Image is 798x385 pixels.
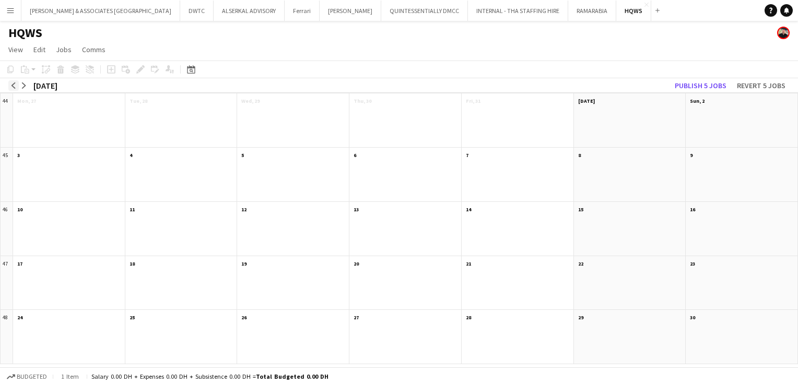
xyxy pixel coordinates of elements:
button: HQWS [616,1,651,21]
span: [DATE] [578,98,595,104]
span: Budgeted [17,373,47,380]
span: 8 [578,152,581,159]
span: 9 [690,152,693,159]
span: 25 [130,314,135,321]
span: 30 [690,314,695,321]
span: 6 [354,152,356,159]
a: View [4,43,27,56]
span: 3 [17,152,20,159]
button: ALSERKAL ADVISORY [214,1,285,21]
button: DWTC [180,1,214,21]
span: 4 [130,152,132,159]
span: 11 [130,206,135,213]
span: 1 item [57,372,83,380]
button: [PERSON_NAME] & ASSOCIATES [GEOGRAPHIC_DATA] [21,1,180,21]
div: 48 [1,310,13,364]
span: Edit [33,45,45,54]
div: [DATE] [33,80,57,91]
span: 10 [17,206,22,213]
span: Wed, 29 [241,98,260,104]
span: 16 [690,206,695,213]
span: 15 [578,206,583,213]
button: INTERNAL - THA STAFFING HIRE [468,1,568,21]
span: View [8,45,23,54]
h1: HQWS [8,25,42,41]
div: 47 [1,256,13,310]
span: 22 [578,260,583,267]
span: 7 [466,152,468,159]
span: 29 [578,314,583,321]
button: Publish 5 jobs [671,79,731,92]
span: 5 [241,152,244,159]
span: 27 [354,314,359,321]
span: 13 [354,206,359,213]
app-user-avatar: Glenn Lloyd [777,27,790,39]
span: Mon, 27 [17,98,36,104]
button: QUINTESSENTIALLY DMCC [381,1,468,21]
div: 46 [1,202,13,256]
span: Fri, 31 [466,98,480,104]
a: Comms [78,43,110,56]
div: Salary 0.00 DH + Expenses 0.00 DH + Subsistence 0.00 DH = [91,372,328,380]
button: RAMARABIA [568,1,616,21]
span: 18 [130,260,135,267]
span: 19 [241,260,247,267]
a: Edit [29,43,50,56]
span: Jobs [56,45,72,54]
span: 24 [17,314,22,321]
span: 23 [690,260,695,267]
span: Sun, 2 [690,98,705,104]
span: 17 [17,260,22,267]
span: 28 [466,314,471,321]
span: Tue, 28 [130,98,147,104]
button: Budgeted [5,371,49,382]
span: 20 [354,260,359,267]
button: Revert 5 jobs [733,79,790,92]
span: 21 [466,260,471,267]
a: Jobs [52,43,76,56]
span: 26 [241,314,247,321]
span: 12 [241,206,247,213]
span: Thu, 30 [354,98,371,104]
span: Comms [82,45,105,54]
span: 14 [466,206,471,213]
button: [PERSON_NAME] [320,1,381,21]
span: Total Budgeted 0.00 DH [256,372,328,380]
div: 45 [1,148,13,202]
button: Ferrari [285,1,320,21]
div: 44 [1,93,13,148]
